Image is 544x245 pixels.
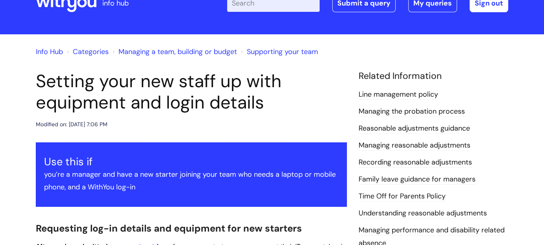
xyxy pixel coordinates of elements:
li: Supporting your team [239,45,318,58]
a: Categories [73,47,109,56]
a: Info Hub [36,47,63,56]
li: Managing a team, building or budget [111,45,237,58]
li: Solution home [65,45,109,58]
a: Managing a team, building or budget [118,47,237,56]
a: Recording reasonable adjustments [359,157,472,168]
a: Line management policy [359,90,438,100]
a: Managing reasonable adjustments [359,140,470,151]
a: Managing the probation process [359,107,465,117]
a: Family leave guidance for managers [359,174,476,185]
a: Understanding reasonable adjustments [359,208,487,219]
div: Modified on: [DATE] 7:06 PM [36,120,107,129]
span: Requesting log-in details and equipment for new starters [36,222,302,234]
p: you’re a manager and have a new starter joining your team who needs a laptop or mobile phone, and... [44,168,339,194]
h3: Use this if [44,155,339,168]
h1: Setting your new staff up with equipment and login details [36,71,347,113]
h4: Related Information [359,71,508,82]
a: Reasonable adjustments guidance [359,123,470,134]
a: Time Off for Parents Policy [359,191,446,202]
a: Supporting your team [247,47,318,56]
